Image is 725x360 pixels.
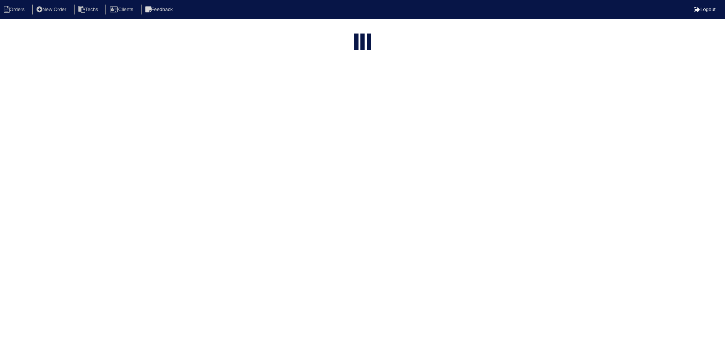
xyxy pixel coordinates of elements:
a: Techs [74,6,104,12]
li: Clients [105,5,139,15]
div: loading... [360,34,365,52]
a: New Order [32,6,72,12]
a: Logout [694,6,715,12]
a: Clients [105,6,139,12]
li: Feedback [141,5,179,15]
li: New Order [32,5,72,15]
li: Techs [74,5,104,15]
